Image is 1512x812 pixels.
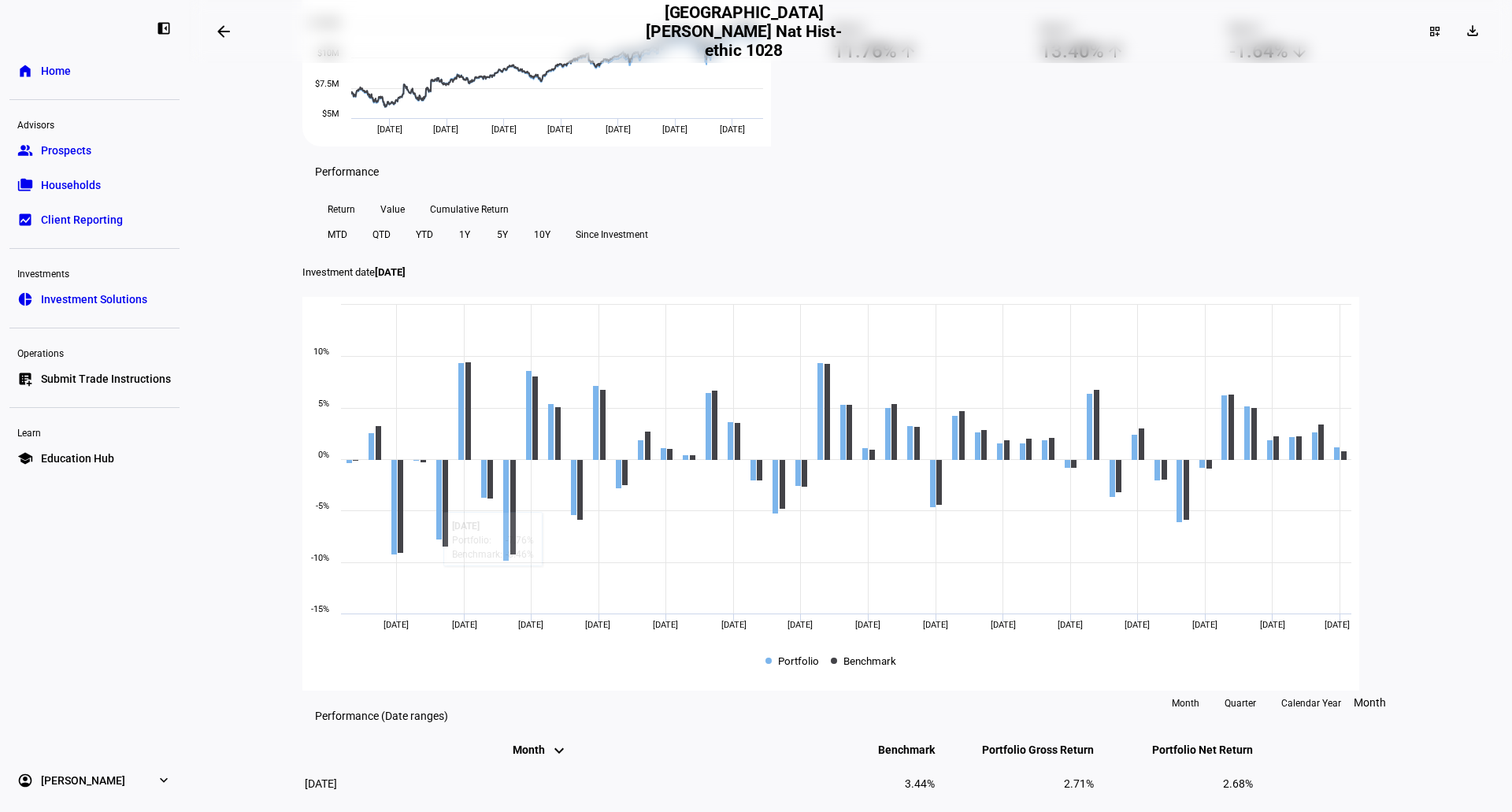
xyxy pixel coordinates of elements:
[1212,691,1269,716] button: Quarter
[497,222,508,247] span: 5Y
[9,113,180,135] div: Advisors
[958,743,1094,756] span: Portfolio Gross Return
[318,450,329,460] text: 0%
[9,261,180,284] div: Investments
[9,341,180,363] div: Operations
[778,758,936,809] td: 3.44%
[9,204,180,235] a: bid_landscapeClient Reporting
[17,291,33,307] eth-mat-symbol: pie_chart
[313,347,329,357] text: 10%
[416,222,433,247] span: YTD
[452,620,477,630] span: [DATE]
[1125,620,1150,630] span: [DATE]
[513,743,569,756] span: Month
[9,284,180,315] a: pie_chartInvestment Solutions
[843,653,896,667] span: Benchmark
[1429,25,1441,38] mat-icon: dashboard_customize
[41,212,123,228] span: Client Reporting
[156,773,172,788] eth-mat-symbol: expand_more
[322,109,339,119] text: $5M
[721,620,747,630] span: [DATE]
[550,741,569,760] mat-icon: keyboard_arrow_down
[606,124,631,135] span: [DATE]
[316,501,329,511] text: -5%
[484,222,521,247] button: 5Y
[214,22,233,41] mat-icon: arrow_backwards
[518,620,543,630] span: [DATE]
[9,135,180,166] a: groupProspects
[328,197,355,222] span: Return
[328,222,347,247] span: MTD
[315,197,368,222] button: Return
[17,63,33,79] eth-mat-symbol: home
[417,197,521,222] button: Cumulative Return
[9,55,180,87] a: homeHome
[576,222,648,247] span: Since Investment
[304,758,776,809] td: [DATE]
[1096,758,1254,809] td: 2.68%
[585,620,610,630] span: [DATE]
[459,222,470,247] span: 1Y
[1058,620,1083,630] span: [DATE]
[41,450,114,466] span: Education Hub
[41,371,171,387] span: Submit Trade Instructions
[315,79,339,89] text: $7.5M
[1260,620,1285,630] span: [DATE]
[1128,743,1253,756] span: Portfolio Net Return
[446,222,484,247] button: 1Y
[156,20,172,36] eth-mat-symbol: left_panel_close
[855,620,880,630] span: [DATE]
[1465,23,1480,39] mat-icon: download
[1172,691,1199,716] span: Month
[315,710,448,722] eth-data-table-title: Performance (Date ranges)
[380,197,405,222] span: Value
[17,773,33,788] eth-mat-symbol: account_circle
[368,197,417,222] button: Value
[534,222,550,247] span: 10Y
[1354,696,1386,709] span: Month
[372,222,391,247] span: QTD
[403,222,446,247] button: YTD
[9,169,180,201] a: folder_copyHouseholds
[17,450,33,466] eth-mat-symbol: school
[653,620,678,630] span: [DATE]
[1159,691,1212,716] button: Month
[17,143,33,158] eth-mat-symbol: group
[521,222,563,247] button: 10Y
[1225,691,1256,716] span: Quarter
[636,3,851,60] h2: [GEOGRAPHIC_DATA][PERSON_NAME] Nat Hist-ethic 1028
[937,758,1095,809] td: 2.71%
[17,371,33,387] eth-mat-symbol: list_alt_add
[1192,620,1217,630] span: [DATE]
[41,773,125,788] span: [PERSON_NAME]
[315,222,360,247] button: MTD
[315,165,379,178] h3: Performance
[547,124,573,135] span: [DATE]
[563,222,661,247] button: Since Investment
[41,63,71,79] span: Home
[662,124,687,135] span: [DATE]
[311,604,329,614] text: -15%
[1325,620,1350,630] span: [DATE]
[318,399,329,409] text: 5%
[384,620,409,630] span: [DATE]
[377,124,402,135] span: [DATE]
[41,143,91,158] span: Prospects
[360,222,403,247] button: QTD
[311,553,329,563] text: -10%
[778,653,819,667] span: Portfolio
[375,266,406,278] span: [DATE]
[9,421,180,443] div: Learn
[302,266,1399,278] p: Investment date
[1269,691,1354,716] button: Calendar Year
[1281,691,1341,716] span: Calendar Year
[41,291,147,307] span: Investment Solutions
[491,124,517,135] span: [DATE]
[720,124,745,135] span: [DATE]
[433,124,458,135] span: [DATE]
[17,177,33,193] eth-mat-symbol: folder_copy
[41,177,101,193] span: Households
[787,620,813,630] span: [DATE]
[17,212,33,228] eth-mat-symbol: bid_landscape
[430,197,509,222] span: Cumulative Return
